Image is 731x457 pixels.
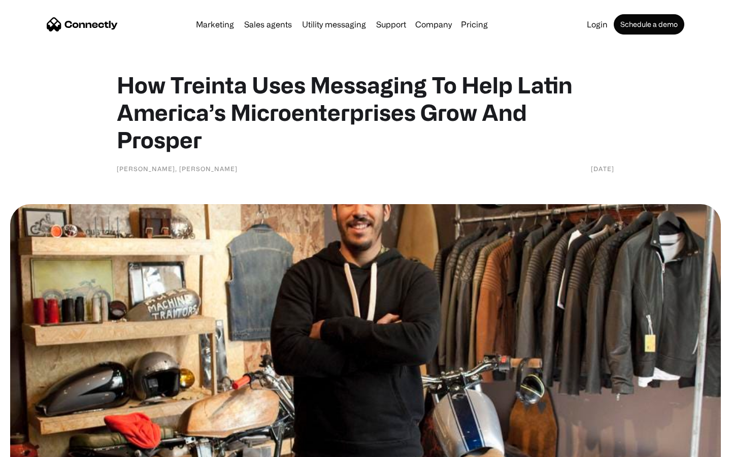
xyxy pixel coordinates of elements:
div: [PERSON_NAME], [PERSON_NAME] [117,164,238,174]
a: Utility messaging [298,20,370,28]
a: Schedule a demo [614,14,684,35]
div: [DATE] [591,164,614,174]
a: Login [583,20,612,28]
a: Pricing [457,20,492,28]
a: Sales agents [240,20,296,28]
aside: Language selected: English [10,439,61,453]
ul: Language list [20,439,61,453]
h1: How Treinta Uses Messaging To Help Latin America’s Microenterprises Grow And Prosper [117,71,614,153]
a: Support [372,20,410,28]
div: Company [415,17,452,31]
a: Marketing [192,20,238,28]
